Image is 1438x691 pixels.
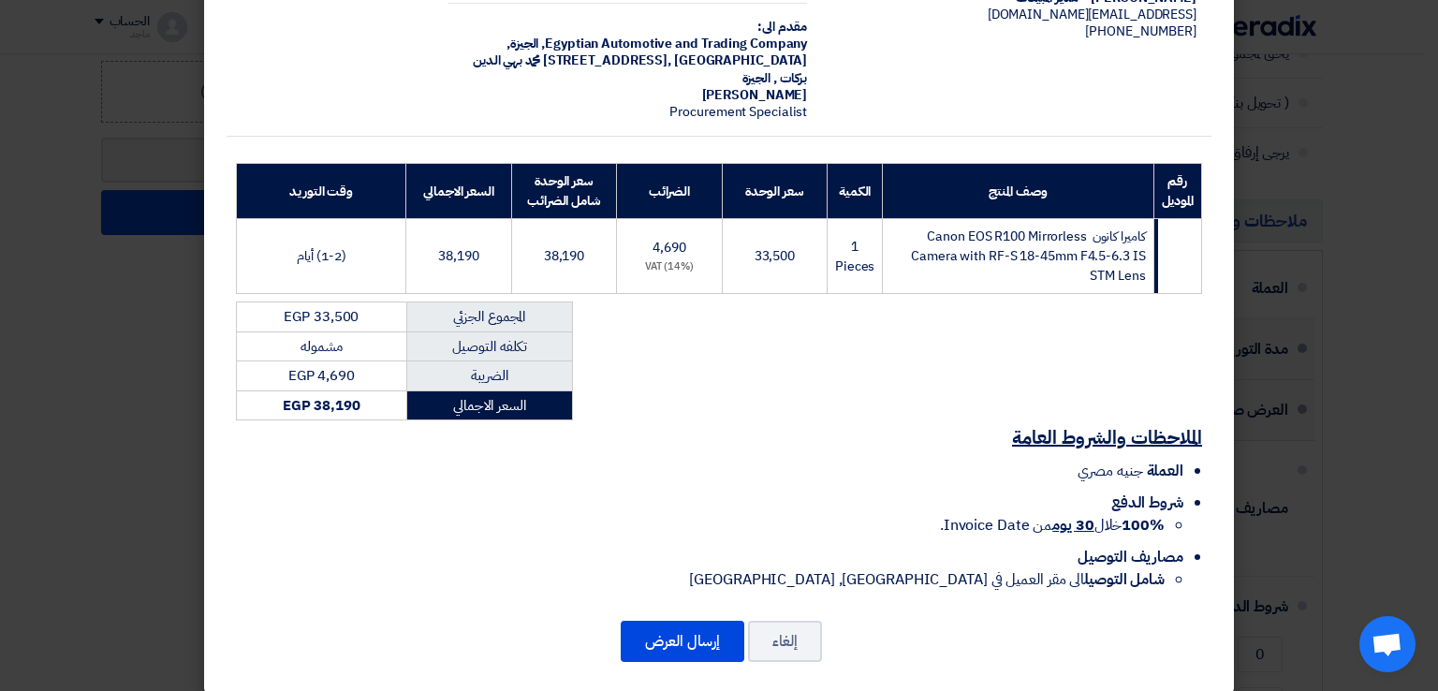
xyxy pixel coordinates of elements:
span: خلال من Invoice Date. [940,514,1165,537]
span: جنيه مصري [1078,460,1142,482]
strong: EGP 38,190 [283,395,360,416]
strong: 100% [1122,514,1165,537]
th: الكمية [827,164,882,219]
strong: شامل التوصيل [1084,568,1165,591]
span: (1-2) أيام [297,246,346,266]
button: إرسال العرض [621,621,744,662]
td: EGP 33,500 [237,302,407,332]
th: وصف المنتج [883,164,1153,219]
span: Procurement Specialist [669,102,807,122]
td: السعر الاجمالي [406,390,572,420]
span: مشموله [301,336,342,357]
span: كاميرا كانون Canon EOS R100 Mirrorless Camera with RF-S 18-45mm F4.5-6.3 IS STM Lens [911,227,1145,286]
span: مصاريف التوصيل [1078,546,1183,568]
strong: مقدم الى: [757,17,807,37]
u: الملاحظات والشروط العامة [1012,423,1202,451]
u: 30 يوم [1052,514,1093,537]
span: EGP 4,690 [288,365,355,386]
span: الجيزة, [GEOGRAPHIC_DATA] ,[STREET_ADDRESS] محمد بهي الدين بركات , الجيزة [473,34,807,87]
span: 4,690 [653,238,686,257]
span: 38,190 [438,246,478,266]
th: سعر الوحدة شامل الضرائب [511,164,616,219]
span: [EMAIL_ADDRESS][DOMAIN_NAME] [988,5,1196,24]
span: [PERSON_NAME] [702,85,808,105]
span: 33,500 [755,246,795,266]
span: 38,190 [544,246,584,266]
div: (14%) VAT [624,259,713,275]
span: شروط الدفع [1111,492,1183,514]
th: رقم الموديل [1153,164,1201,219]
td: الضريبة [406,361,572,391]
span: 1 Pieces [835,237,874,276]
th: سعر الوحدة [722,164,827,219]
span: Egyptian Automotive and Trading Company, [541,34,807,53]
th: وقت التوريد [237,164,406,219]
td: تكلفه التوصيل [406,331,572,361]
li: الى مقر العميل في [GEOGRAPHIC_DATA], [GEOGRAPHIC_DATA] [236,568,1165,591]
span: العملة [1147,460,1183,482]
td: المجموع الجزئي [406,302,572,332]
button: إلغاء [748,621,822,662]
th: السعر الاجمالي [406,164,511,219]
span: [PHONE_NUMBER] [1085,22,1196,41]
th: الضرائب [617,164,722,219]
a: Open chat [1359,616,1416,672]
